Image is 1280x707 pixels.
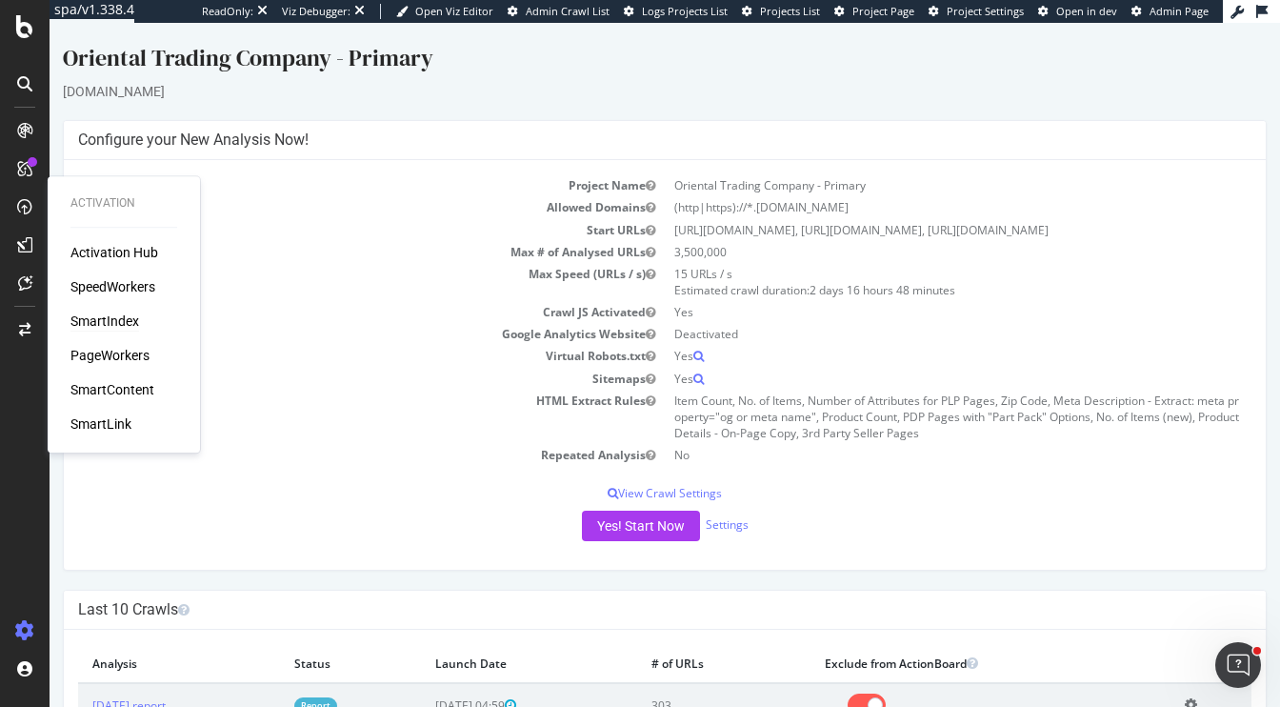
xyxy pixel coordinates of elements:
[282,4,350,19] div: Viz Debugger:
[526,4,610,18] span: Admin Crawl List
[742,4,820,19] a: Projects List
[532,488,650,518] button: Yes! Start Now
[761,621,1121,660] th: Exclude from ActionBoard
[29,218,615,240] td: Max # of Analysed URLs
[29,462,1202,478] p: View Crawl Settings
[615,421,1202,443] td: No
[615,278,1202,300] td: Yes
[386,675,467,691] span: [DATE] 04:59
[852,4,914,18] span: Project Page
[43,675,116,691] a: [DATE] report
[624,4,728,19] a: Logs Projects List
[70,243,158,262] a: Activation Hub
[29,173,615,195] td: Allowed Domains
[230,621,371,660] th: Status
[29,300,615,322] td: Google Analytics Website
[245,675,288,691] a: Report
[588,621,761,660] th: # of URLs
[929,4,1024,19] a: Project Settings
[1038,4,1117,19] a: Open in dev
[70,277,155,296] a: SpeedWorkers
[13,59,1217,78] div: [DOMAIN_NAME]
[615,367,1202,421] td: Item Count, No. of Items, Number of Attributes for PLP Pages, Zip Code, Meta Description - Extrac...
[29,196,615,218] td: Start URLs
[760,4,820,18] span: Projects List
[1215,642,1261,688] iframe: Intercom live chat
[70,195,177,212] div: Activation
[588,660,761,704] td: 303
[70,414,131,434] a: SmartLink
[29,421,615,443] td: Repeated Analysis
[1056,4,1117,18] span: Open in dev
[760,259,906,275] span: 2 days 16 hours 48 minutes
[29,322,615,344] td: Virtual Robots.txt
[29,108,1202,127] h4: Configure your New Analysis Now!
[508,4,610,19] a: Admin Crawl List
[615,345,1202,367] td: Yes
[615,300,1202,322] td: Deactivated
[371,621,588,660] th: Launch Date
[834,4,914,19] a: Project Page
[29,367,615,421] td: HTML Extract Rules
[70,312,139,331] a: SmartIndex
[70,346,150,365] a: PageWorkers
[1131,4,1209,19] a: Admin Page
[70,380,154,399] a: SmartContent
[1150,4,1209,18] span: Admin Page
[615,173,1202,195] td: (http|https)://*.[DOMAIN_NAME]
[29,240,615,278] td: Max Speed (URLs / s)
[29,345,615,367] td: Sitemaps
[615,218,1202,240] td: 3,500,000
[615,196,1202,218] td: [URL][DOMAIN_NAME], [URL][DOMAIN_NAME], [URL][DOMAIN_NAME]
[615,151,1202,173] td: Oriental Trading Company - Primary
[29,278,615,300] td: Crawl JS Activated
[415,4,493,18] span: Open Viz Editor
[947,4,1024,18] span: Project Settings
[202,4,253,19] div: ReadOnly:
[13,19,1217,59] div: Oriental Trading Company - Primary
[615,322,1202,344] td: Yes
[615,240,1202,278] td: 15 URLs / s Estimated crawl duration:
[29,577,1202,596] h4: Last 10 Crawls
[642,4,728,18] span: Logs Projects List
[656,495,699,511] a: Settings
[29,621,230,660] th: Analysis
[396,4,493,19] a: Open Viz Editor
[29,151,615,173] td: Project Name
